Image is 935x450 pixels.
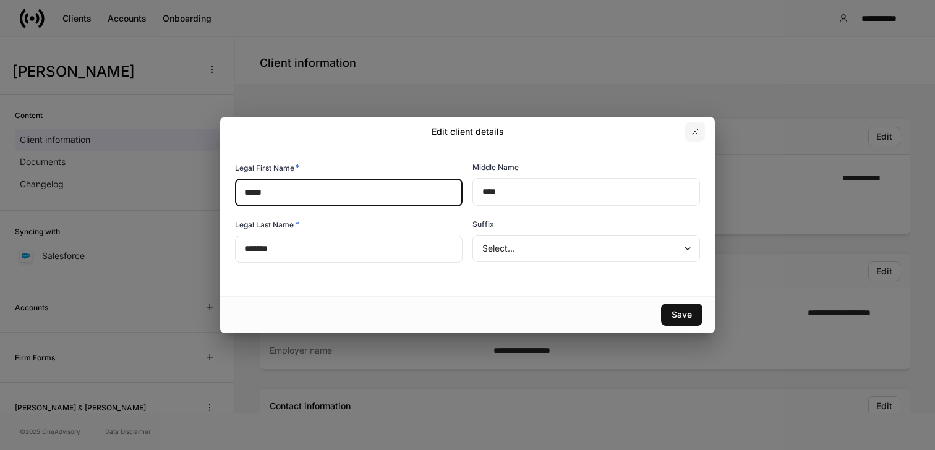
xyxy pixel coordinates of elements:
h6: Legal First Name [235,161,300,174]
h6: Suffix [472,218,494,230]
h2: Edit client details [432,125,504,138]
button: Save [661,304,702,326]
h6: Legal Last Name [235,218,299,231]
h6: Middle Name [472,161,519,173]
div: Select... [472,235,699,262]
div: Save [672,308,692,321]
